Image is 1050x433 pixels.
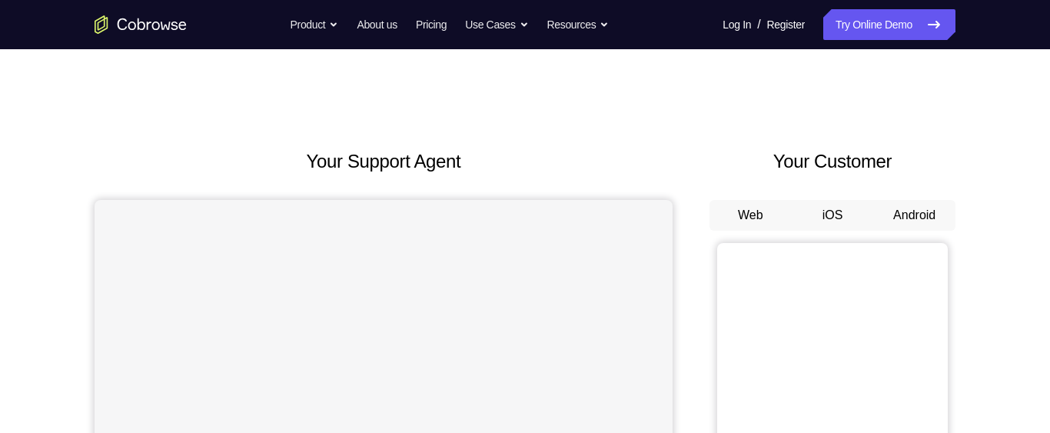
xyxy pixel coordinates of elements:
a: About us [357,9,397,40]
h2: Your Customer [709,148,955,175]
a: Log In [723,9,751,40]
a: Try Online Demo [823,9,955,40]
button: Android [873,200,955,231]
button: iOS [792,200,874,231]
button: Use Cases [465,9,528,40]
a: Go to the home page [95,15,187,34]
button: Web [709,200,792,231]
a: Pricing [416,9,447,40]
button: Resources [547,9,610,40]
a: Register [767,9,805,40]
button: Product [291,9,339,40]
span: / [757,15,760,34]
h2: Your Support Agent [95,148,673,175]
